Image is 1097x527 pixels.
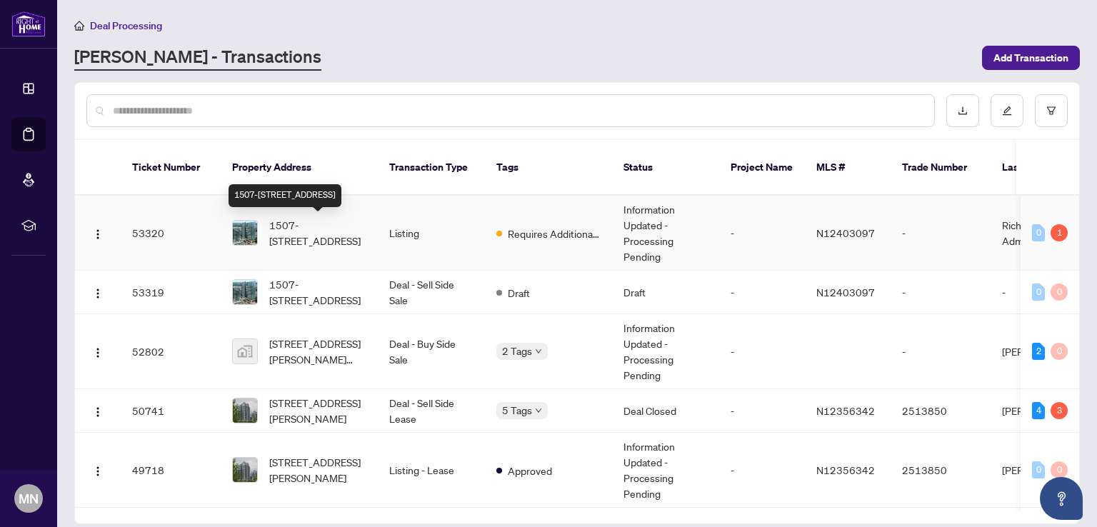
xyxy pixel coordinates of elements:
[233,458,257,482] img: thumbnail-img
[121,389,221,433] td: 50741
[891,271,991,314] td: -
[1040,477,1083,520] button: Open asap
[891,196,991,271] td: -
[891,140,991,196] th: Trade Number
[378,196,485,271] td: Listing
[612,271,719,314] td: Draft
[1032,461,1045,478] div: 0
[378,314,485,389] td: Deal - Buy Side Sale
[485,140,612,196] th: Tags
[121,140,221,196] th: Ticket Number
[378,140,485,196] th: Transaction Type
[1051,461,1068,478] div: 0
[508,226,601,241] span: Requires Additional Docs
[1046,106,1056,116] span: filter
[86,399,109,422] button: Logo
[982,46,1080,70] button: Add Transaction
[508,463,552,478] span: Approved
[612,433,719,508] td: Information Updated - Processing Pending
[891,389,991,433] td: 2513850
[269,395,366,426] span: [STREET_ADDRESS][PERSON_NAME]
[1032,402,1045,419] div: 4
[1032,283,1045,301] div: 0
[74,21,84,31] span: home
[92,466,104,477] img: Logo
[719,314,805,389] td: -
[816,404,875,417] span: N12356342
[1032,343,1045,360] div: 2
[121,314,221,389] td: 52802
[269,336,366,367] span: [STREET_ADDRESS][PERSON_NAME][PERSON_NAME]
[233,339,257,363] img: thumbnail-img
[233,280,257,304] img: thumbnail-img
[269,454,366,486] span: [STREET_ADDRESS][PERSON_NAME]
[719,271,805,314] td: -
[719,140,805,196] th: Project Name
[11,11,46,37] img: logo
[1051,402,1068,419] div: 3
[502,402,532,418] span: 5 Tags
[612,314,719,389] td: Information Updated - Processing Pending
[816,463,875,476] span: N12356342
[92,347,104,358] img: Logo
[719,389,805,433] td: -
[233,221,257,245] img: thumbnail-img
[378,389,485,433] td: Deal - Sell Side Lease
[719,196,805,271] td: -
[1032,224,1045,241] div: 0
[719,433,805,508] td: -
[946,94,979,127] button: download
[90,19,162,32] span: Deal Processing
[74,45,321,71] a: [PERSON_NAME] - Transactions
[269,217,366,249] span: 1507-[STREET_ADDRESS]
[229,184,341,207] div: 1507-[STREET_ADDRESS]
[816,226,875,239] span: N12403097
[612,140,719,196] th: Status
[92,288,104,299] img: Logo
[221,140,378,196] th: Property Address
[1051,343,1068,360] div: 0
[86,340,109,363] button: Logo
[1035,94,1068,127] button: filter
[269,276,366,308] span: 1507-[STREET_ADDRESS]
[816,286,875,298] span: N12403097
[891,314,991,389] td: -
[1002,106,1012,116] span: edit
[535,407,542,414] span: down
[502,343,532,359] span: 2 Tags
[121,433,221,508] td: 49718
[233,398,257,423] img: thumbnail-img
[993,46,1068,69] span: Add Transaction
[612,196,719,271] td: Information Updated - Processing Pending
[19,488,39,508] span: MN
[86,221,109,244] button: Logo
[991,94,1023,127] button: edit
[121,196,221,271] td: 53320
[378,433,485,508] td: Listing - Lease
[508,285,530,301] span: Draft
[1051,283,1068,301] div: 0
[92,406,104,418] img: Logo
[535,348,542,355] span: down
[86,281,109,303] button: Logo
[92,229,104,240] img: Logo
[121,271,221,314] td: 53319
[891,433,991,508] td: 2513850
[1051,224,1068,241] div: 1
[958,106,968,116] span: download
[86,458,109,481] button: Logo
[612,389,719,433] td: Deal Closed
[378,271,485,314] td: Deal - Sell Side Sale
[805,140,891,196] th: MLS #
